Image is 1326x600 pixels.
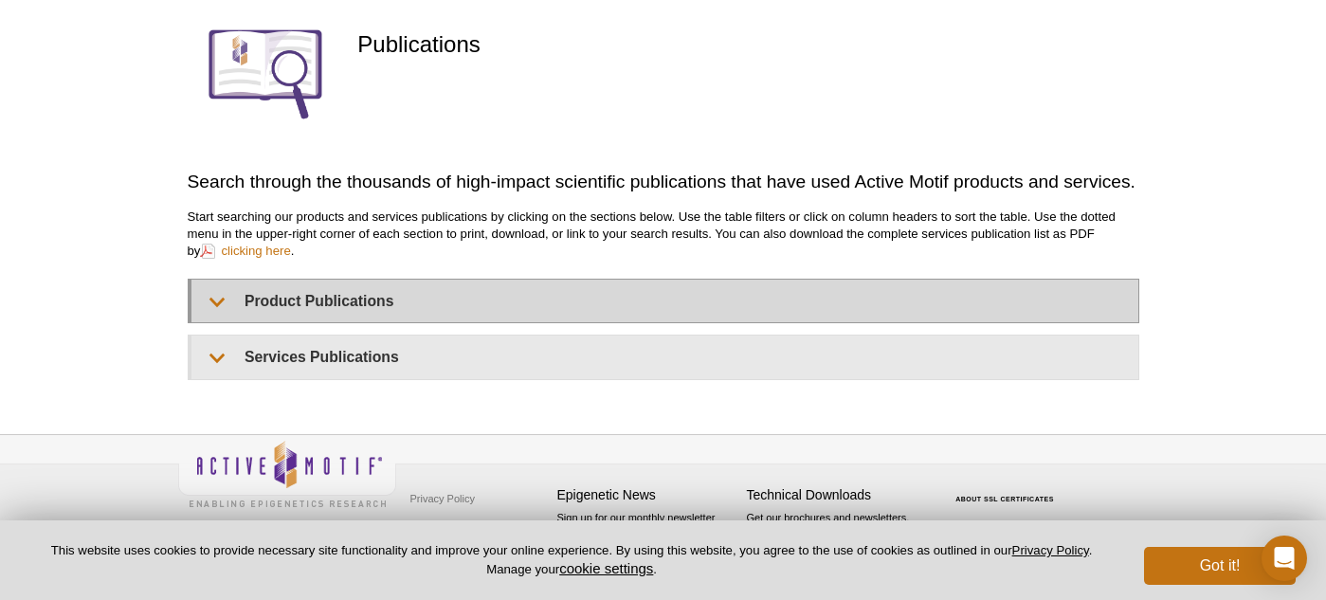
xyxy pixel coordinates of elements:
button: cookie settings [559,560,653,576]
summary: Product Publications [191,280,1138,322]
table: Click to Verify - This site chose Symantec SSL for secure e-commerce and confidential communicati... [936,468,1079,510]
div: Open Intercom Messenger [1262,536,1307,581]
a: Terms & Conditions [406,513,505,541]
p: This website uses cookies to provide necessary site functionality and improve your online experie... [30,542,1113,578]
button: Got it! [1144,547,1296,585]
summary: Services Publications [191,336,1138,378]
a: ABOUT SSL CERTIFICATES [955,496,1054,502]
h1: Publications [357,32,1138,60]
p: Start searching our products and services publications by clicking on the sections below. Use the... [188,209,1139,260]
p: Get our brochures and newsletters, or request them by mail. [747,510,927,558]
a: Privacy Policy [1012,543,1089,557]
p: Sign up for our monthly newsletter highlighting recent publications in the field of epigenetics. [557,510,737,574]
img: Active Motif, [178,435,396,512]
h4: Technical Downloads [747,487,927,503]
a: clicking here [200,242,290,260]
h2: Search through the thousands of high-impact scientific publications that have used Active Motif p... [188,169,1139,194]
a: Privacy Policy [406,484,480,513]
h4: Epigenetic News [557,487,737,503]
